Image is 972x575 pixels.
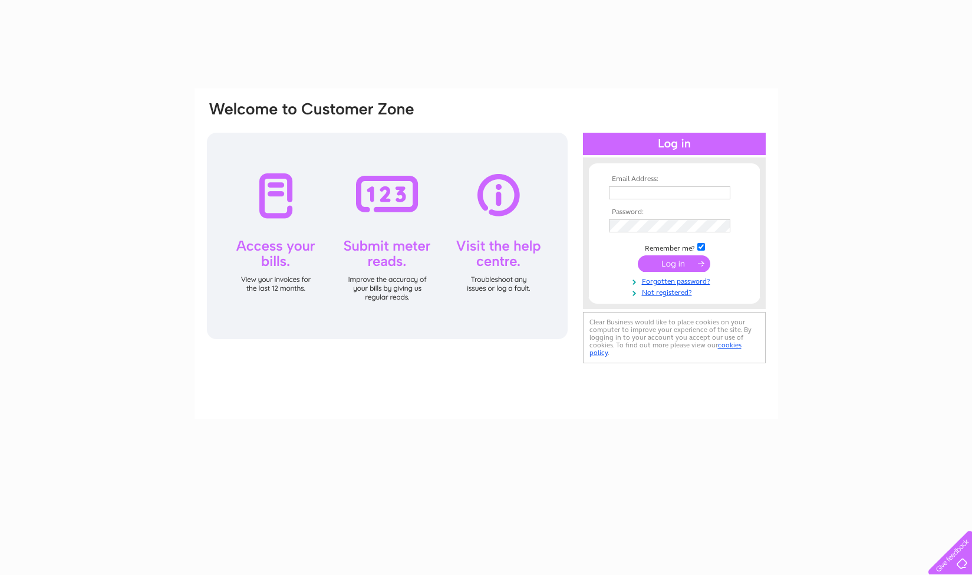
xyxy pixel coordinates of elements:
[589,341,742,357] a: cookies policy
[583,312,766,363] div: Clear Business would like to place cookies on your computer to improve your experience of the sit...
[606,175,743,183] th: Email Address:
[638,255,710,272] input: Submit
[606,241,743,253] td: Remember me?
[606,208,743,216] th: Password:
[609,286,743,297] a: Not registered?
[609,275,743,286] a: Forgotten password?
